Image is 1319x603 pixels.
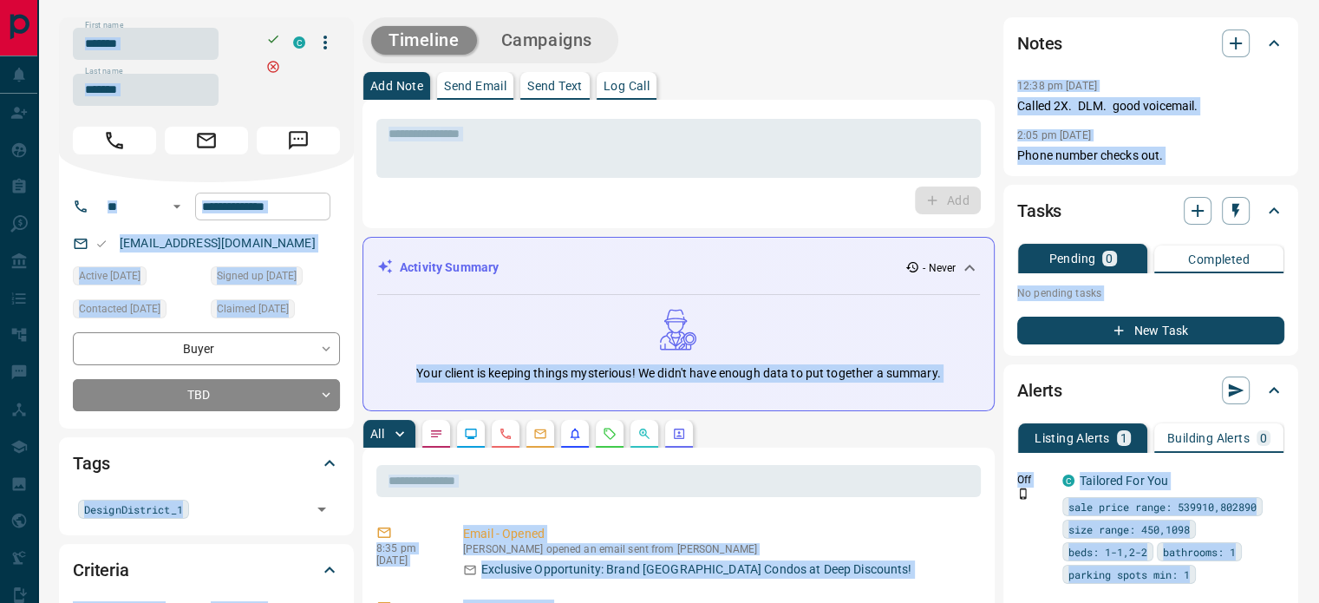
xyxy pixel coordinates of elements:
[73,449,109,477] h2: Tags
[85,20,123,31] label: First name
[165,127,248,154] span: Email
[1017,147,1284,165] p: Phone number checks out.
[85,66,123,77] label: Last name
[604,80,650,92] p: Log Call
[1017,370,1284,411] div: Alerts
[463,525,974,543] p: Email - Opened
[217,267,297,285] span: Signed up [DATE]
[377,252,980,284] div: Activity Summary- Never
[1260,432,1267,444] p: 0
[1017,472,1052,488] p: Off
[429,427,443,441] svg: Notes
[603,427,617,441] svg: Requests
[1188,253,1250,265] p: Completed
[1017,377,1062,404] h2: Alerts
[120,236,316,250] a: [EMAIL_ADDRESS][DOMAIN_NAME]
[1106,252,1113,265] p: 0
[637,427,651,441] svg: Opportunities
[1120,432,1127,444] p: 1
[73,332,340,364] div: Buyer
[73,556,129,584] h2: Criteria
[481,560,911,579] p: Exclusive Opportunity: Brand [GEOGRAPHIC_DATA] Condos at Deep Discounts!
[73,127,156,154] span: Call
[370,80,423,92] p: Add Note
[463,543,974,555] p: [PERSON_NAME] opened an email sent from [PERSON_NAME]
[1068,521,1190,538] span: size range: 450,1098
[464,427,478,441] svg: Lead Browsing Activity
[400,259,499,277] p: Activity Summary
[167,196,187,217] button: Open
[1017,29,1062,57] h2: Notes
[257,127,340,154] span: Message
[416,364,940,383] p: Your client is keeping things mysterious! We didn't have enough data to put together a summary.
[1062,475,1074,487] div: condos.ca
[73,442,340,484] div: Tags
[1163,543,1236,560] span: bathrooms: 1
[1048,252,1095,265] p: Pending
[79,267,140,285] span: Active [DATE]
[211,266,340,291] div: Sun Aug 28 2022
[1017,488,1029,500] svg: Push Notification Only
[371,26,477,55] button: Timeline
[1017,80,1097,92] p: 12:38 pm [DATE]
[211,299,340,324] div: Wed Aug 31 2022
[527,80,583,92] p: Send Text
[310,497,334,521] button: Open
[1017,129,1091,141] p: 2:05 pm [DATE]
[1035,432,1110,444] p: Listing Alerts
[73,266,202,291] div: Fri Feb 16 2024
[533,427,547,441] svg: Emails
[370,428,384,440] p: All
[568,427,582,441] svg: Listing Alerts
[923,260,956,276] p: - Never
[1167,432,1250,444] p: Building Alerts
[73,299,202,324] div: Thu Sep 08 2022
[1017,97,1284,115] p: Called 2X. DLM. good voicemail.
[1017,23,1284,64] div: Notes
[217,300,289,318] span: Claimed [DATE]
[73,379,340,411] div: TBD
[376,542,437,554] p: 8:35 pm
[499,427,513,441] svg: Calls
[95,238,108,250] svg: Email Valid
[1017,317,1284,344] button: New Task
[376,554,437,567] p: [DATE]
[79,300,160,318] span: Contacted [DATE]
[84,501,183,518] span: DesignDistrict_1
[1068,543,1147,560] span: beds: 1-1,2-2
[672,427,686,441] svg: Agent Actions
[1017,190,1284,232] div: Tasks
[1068,498,1257,515] span: sale price range: 539910,802890
[1068,566,1190,583] span: parking spots min: 1
[73,549,340,591] div: Criteria
[1080,474,1168,488] a: Tailored For You
[293,36,305,49] div: condos.ca
[1017,197,1061,225] h2: Tasks
[1017,280,1284,306] p: No pending tasks
[484,26,610,55] button: Campaigns
[444,80,506,92] p: Send Email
